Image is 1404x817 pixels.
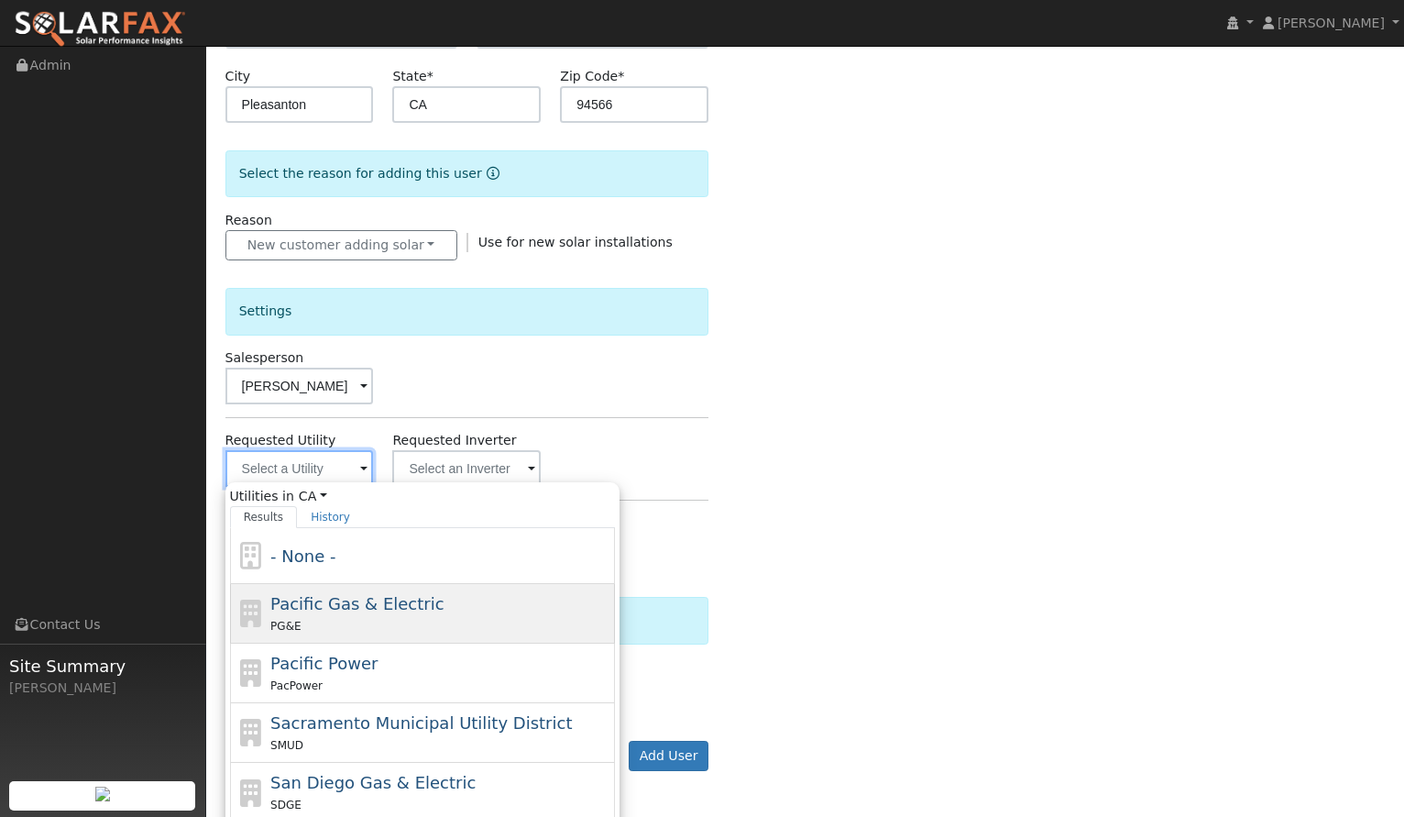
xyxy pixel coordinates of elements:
[297,506,364,528] a: History
[478,235,673,249] span: Use for new solar installations
[270,620,301,633] span: PG&E
[225,431,336,450] label: Requested Utility
[270,773,476,792] span: San Diego Gas & Electric
[270,799,302,811] span: SDGE
[560,67,624,86] label: Zip Code
[225,450,374,487] input: Select a Utility
[392,431,516,450] label: Requested Inverter
[270,713,572,733] span: Sacramento Municipal Utility District
[230,487,615,506] span: Utilities in
[482,166,499,181] a: Reason for new user
[270,547,335,566] span: - None -
[270,679,323,692] span: PacPower
[270,594,444,613] span: Pacific Gas & Electric
[225,368,374,404] input: Select a User
[629,741,708,772] button: Add User
[299,487,327,506] a: CA
[270,654,378,673] span: Pacific Power
[392,450,541,487] input: Select an Inverter
[1278,16,1385,30] span: [PERSON_NAME]
[225,288,708,335] div: Settings
[270,739,303,752] span: SMUD
[427,69,433,83] span: Required
[225,211,272,230] label: Reason
[225,67,251,86] label: City
[225,150,708,197] div: Select the reason for adding this user
[9,654,196,679] span: Site Summary
[618,69,624,83] span: Required
[225,348,304,368] label: Salesperson
[14,10,186,49] img: SolarFax
[392,67,433,86] label: State
[230,506,298,528] a: Results
[9,679,196,698] div: [PERSON_NAME]
[225,230,457,261] button: New customer adding solar
[95,787,110,801] img: retrieve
